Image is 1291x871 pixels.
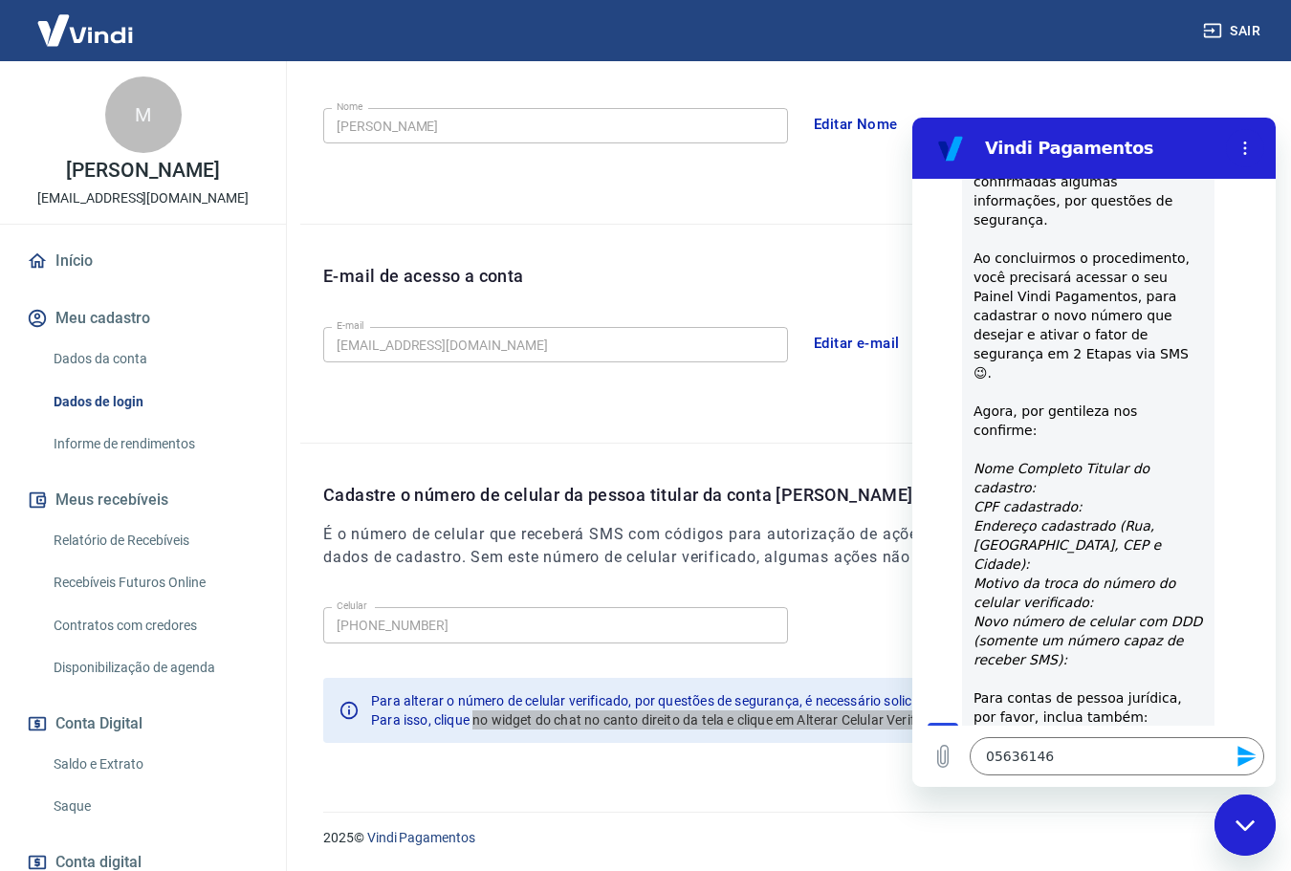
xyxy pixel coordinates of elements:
[105,76,182,153] div: M
[23,703,263,745] button: Conta Digital
[46,606,263,645] a: Contratos com credores
[61,381,170,397] i: CPF cadastrado:
[46,745,263,784] a: Saldo e Extrato
[11,620,50,658] button: Upload file
[46,521,263,560] a: Relatório de Recebíveis
[57,620,352,658] textarea: 05636146
[323,263,524,289] p: E-mail de acesso a conta
[46,425,263,464] a: Informe de rendimentos
[61,401,249,454] i: Endereço cadastrado (Rua, [GEOGRAPHIC_DATA], CEP e Cidade):
[371,693,1159,708] span: Para alterar o número de celular verificado, por questões de segurança, é necessário solicitar di...
[61,343,237,378] i: Nome Completo Titular do cadastro:
[323,523,1268,569] h6: É o número de celular que receberá SMS com códigos para autorização de ações específicas na conta...
[371,712,952,728] span: Para isso, clique no widget do chat no canto direito da tela e clique em Alterar Celular Verificado.
[323,482,1268,508] p: Cadastre o número de celular da pessoa titular da conta [PERSON_NAME]
[23,479,263,521] button: Meus recebíveis
[61,458,263,492] i: Motivo da troca do número do celular verificado:
[37,188,249,208] p: [EMAIL_ADDRESS][DOMAIN_NAME]
[23,1,147,59] img: Vindi
[323,828,1245,848] p: 2025 ©
[23,240,263,282] a: Início
[803,323,910,363] button: Editar e-mail
[46,787,263,826] a: Saque
[337,99,363,114] label: Nome
[367,830,475,845] a: Vindi Pagamentos
[46,382,263,422] a: Dados de login
[337,318,363,333] label: E-mail
[314,620,352,658] button: Send message
[337,599,367,613] label: Celular
[912,118,1276,787] iframe: Messaging window
[46,339,263,379] a: Dados da conta
[66,161,219,181] p: [PERSON_NAME]
[1199,13,1268,49] button: Sair
[61,496,290,550] i: Novo número de celular com DDD (somente um número capaz de receber SMS):
[803,104,908,144] button: Editar Nome
[46,563,263,602] a: Recebíveis Futuros Online
[46,648,263,687] a: Disponibilização de agenda
[23,297,263,339] button: Meu cadastro
[1214,795,1276,856] iframe: Button to launch messaging window, conversation in progress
